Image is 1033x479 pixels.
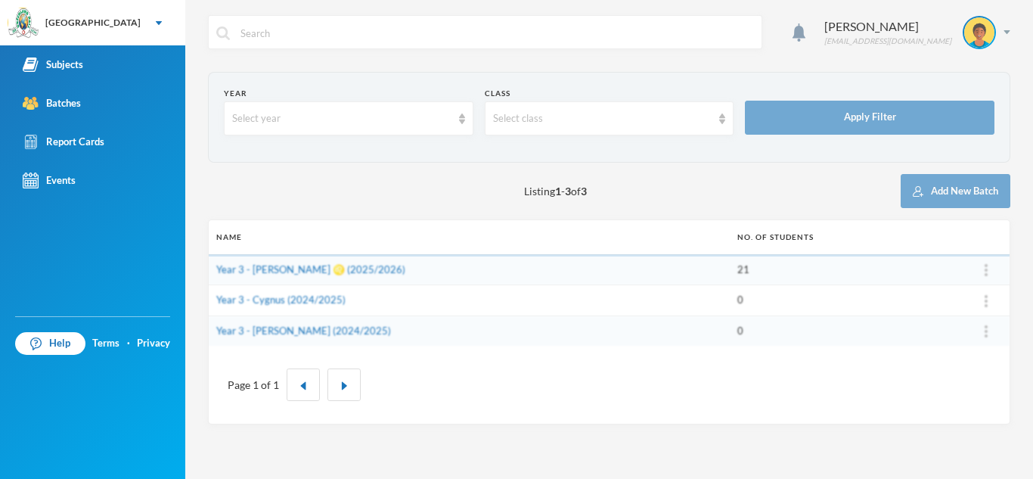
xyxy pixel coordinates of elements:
[524,183,587,199] span: Listing - of
[224,88,473,99] div: Year
[8,8,39,39] img: logo
[209,220,730,254] th: Name
[127,336,130,351] div: ·
[232,111,451,126] div: Select year
[985,295,988,307] img: ...
[901,174,1010,208] button: Add New Batch
[745,101,994,135] button: Apply Filter
[23,57,83,73] div: Subjects
[824,36,951,47] div: [EMAIL_ADDRESS][DOMAIN_NAME]
[216,263,405,275] a: Year 3 - [PERSON_NAME] ♌️ (2025/2026)
[216,294,346,306] a: Year 3 - Cygnus (2024/2025)
[23,173,76,188] div: Events
[555,185,561,198] b: 1
[985,264,988,276] img: ...
[565,185,571,198] b: 3
[730,316,963,346] td: 0
[964,17,994,48] img: STUDENT
[581,185,587,198] b: 3
[23,134,104,150] div: Report Cards
[23,95,81,111] div: Batches
[730,285,963,316] td: 0
[485,88,734,99] div: Class
[730,220,963,254] th: No. of students
[92,336,119,351] a: Terms
[15,332,85,355] a: Help
[824,17,951,36] div: [PERSON_NAME]
[493,111,712,126] div: Select class
[239,16,754,50] input: Search
[216,325,391,337] a: Year 3 - [PERSON_NAME] (2024/2025)
[228,377,279,393] div: Page 1 of 1
[985,325,988,337] img: ...
[216,26,230,40] img: search
[730,254,963,285] td: 21
[137,336,170,351] a: Privacy
[45,16,141,30] div: [GEOGRAPHIC_DATA]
